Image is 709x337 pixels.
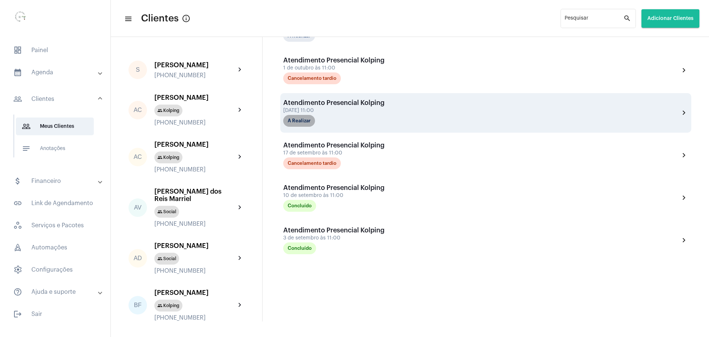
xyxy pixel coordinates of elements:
mat-chip: Kolping [154,300,182,312]
button: Button that displays a tooltip when focused or hovered over [179,11,193,26]
mat-icon: sidenav icon [13,68,22,77]
div: AC [129,101,147,119]
mat-icon: chevron_right [236,203,244,212]
mat-panel-title: Ajuda e suporte [13,287,99,296]
mat-icon: group [157,155,162,160]
mat-chip: Kolping [154,152,182,163]
mat-icon: sidenav icon [13,177,22,185]
div: Atendimento Presencial Kolping [283,227,384,234]
mat-expansion-panel-header: sidenav iconFinanceiro [4,172,110,190]
mat-icon: search [623,14,632,23]
mat-panel-title: Financeiro [13,177,99,185]
mat-icon: group [157,256,162,261]
div: [DATE] 11:00 [283,108,384,113]
div: AD [129,249,147,268]
span: sidenav icon [13,46,22,55]
div: [PHONE_NUMBER] [154,72,236,79]
mat-panel-title: Agenda [13,68,99,77]
mat-chip: Concluído [283,200,316,212]
div: Atendimento Presencial Kolping [283,57,384,64]
span: Adicionar Clientes [647,16,693,21]
span: Configurações [7,261,103,279]
div: [PERSON_NAME] [154,94,236,101]
mat-icon: chevron_right [679,66,688,75]
span: Link de Agendamento [7,194,103,212]
mat-icon: group [157,108,162,113]
mat-icon: sidenav icon [13,199,22,208]
mat-icon: chevron_right [236,106,244,115]
mat-icon: chevron_right [236,254,244,263]
div: [PHONE_NUMBER] [154,119,236,126]
mat-icon: chevron_right [679,236,688,245]
mat-chip: Social [154,253,179,265]
span: Painel [7,41,103,59]
span: Meus Clientes [16,118,94,135]
div: [PHONE_NUMBER] [154,314,236,321]
div: [PERSON_NAME] [154,141,236,148]
mat-icon: sidenav icon [13,310,22,319]
mat-chip: Kolping [154,105,182,116]
mat-chip: Concluído [283,242,316,254]
mat-icon: sidenav icon [13,95,22,103]
div: Atendimento Presencial Kolping [283,99,384,106]
mat-icon: chevron_right [679,108,688,117]
mat-icon: group [157,209,162,214]
div: [PERSON_NAME] dos Reis Marriel [154,188,236,202]
mat-icon: chevron_right [679,151,688,160]
mat-panel-title: Clientes [13,95,99,103]
mat-chip: A Realizar [283,115,315,127]
div: 10 de setembro às 11:00 [283,193,384,198]
div: Atendimento Presencial Kolping [283,184,384,191]
div: [PHONE_NUMBER] [154,268,236,274]
div: [PERSON_NAME] [154,61,236,69]
mat-icon: group [157,303,162,308]
div: sidenav iconClientes [4,111,110,168]
div: [PHONE_NUMBER] [154,166,236,173]
button: Adicionar Clientes [641,9,699,28]
mat-chip: Cancelamento tardio [283,157,341,169]
mat-icon: sidenav icon [22,122,31,131]
mat-icon: chevron_right [236,301,244,310]
img: 0d939d3e-dcd2-0964-4adc-7f8e0d1a206f.png [6,4,35,33]
div: BF [129,296,147,314]
mat-icon: Button that displays a tooltip when focused or hovered over [182,14,191,23]
span: Serviços e Pacotes [7,217,103,234]
span: Clientes [141,13,179,24]
div: S [129,61,147,79]
mat-expansion-panel-header: sidenav iconAgenda [4,64,110,81]
div: Atendimento Presencial Kolping [283,142,384,149]
div: 17 de setembro às 11:00 [283,150,384,156]
mat-icon: chevron_right [236,65,244,74]
span: Automações [7,239,103,256]
mat-chip: Cancelamento tardio [283,72,341,84]
mat-icon: chevron_right [236,153,244,161]
div: AV [129,198,147,217]
mat-icon: sidenav icon [22,144,31,153]
span: Anotações [16,140,94,157]
mat-chip: Social [154,206,179,218]
span: sidenav icon [13,221,22,230]
span: Sair [7,305,103,323]
mat-expansion-panel-header: sidenav iconAjuda e suporte [4,283,110,301]
span: sidenav icon [13,265,22,274]
div: [PERSON_NAME] [154,242,236,249]
input: Pesquisar [565,17,623,23]
span: sidenav icon [13,243,22,252]
mat-icon: sidenav icon [124,14,131,23]
div: 3 de setembro às 11:00 [283,235,384,241]
div: 1 de outubro às 11:00 [283,65,384,71]
mat-icon: sidenav icon [13,287,22,296]
div: AC [129,148,147,166]
mat-icon: chevron_right [679,193,688,202]
mat-expansion-panel-header: sidenav iconClientes [4,87,110,111]
div: [PERSON_NAME] [154,289,236,296]
div: [PHONE_NUMBER] [154,221,236,227]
